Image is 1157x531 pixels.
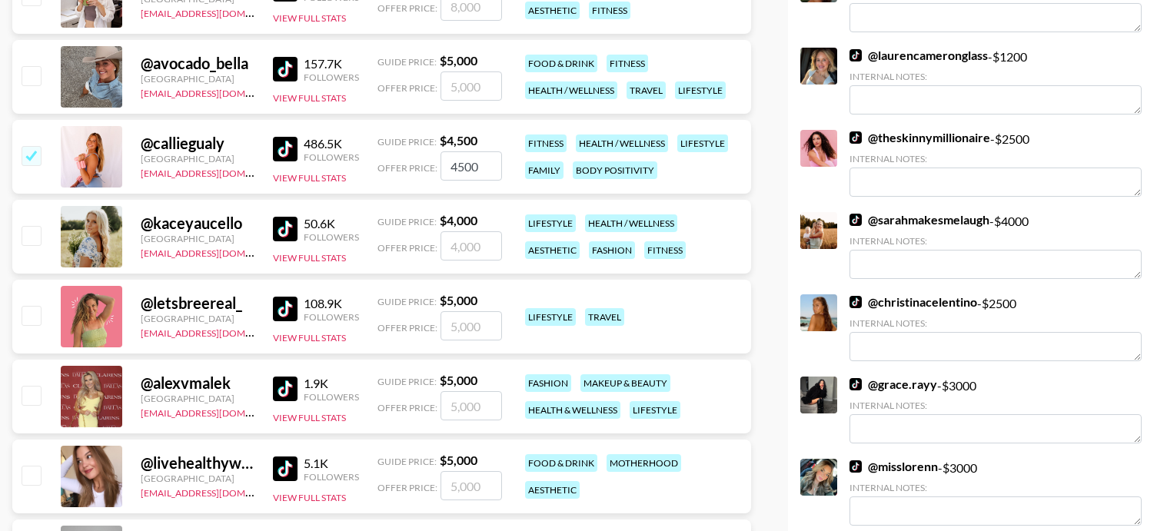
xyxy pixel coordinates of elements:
[141,453,254,473] div: @ livehealthywithlexi
[525,81,617,99] div: health / wellness
[273,137,298,161] img: TikTok
[304,71,359,83] div: Followers
[849,317,1142,329] div: Internal Notes:
[525,374,571,392] div: fashion
[141,54,254,73] div: @ avocado_bella
[849,214,862,226] img: TikTok
[580,374,670,392] div: makeup & beauty
[377,2,437,14] span: Offer Price:
[849,377,937,392] a: @grace.rayy
[849,212,1142,279] div: - $ 4000
[630,401,680,419] div: lifestyle
[441,71,502,101] input: 5,000
[141,134,254,153] div: @ calliegualy
[849,400,1142,411] div: Internal Notes:
[273,456,298,481] img: TikTok
[273,92,346,104] button: View Full Stats
[377,162,437,174] span: Offer Price:
[377,322,437,334] span: Offer Price:
[525,161,564,179] div: family
[849,48,988,63] a: @laurencameronglass
[377,56,437,68] span: Guide Price:
[525,214,576,232] div: lifestyle
[273,297,298,321] img: TikTok
[141,473,254,484] div: [GEOGRAPHIC_DATA]
[849,294,1142,361] div: - $ 2500
[273,332,346,343] button: View Full Stats
[849,130,990,145] a: @theskinnymillionaire
[849,235,1142,247] div: Internal Notes:
[141,164,295,179] a: [EMAIL_ADDRESS][DOMAIN_NAME]
[627,81,666,99] div: travel
[377,376,437,387] span: Guide Price:
[849,378,862,390] img: TikTok
[849,296,862,308] img: TikTok
[849,459,938,474] a: @misslorenn
[849,460,862,473] img: TikTok
[141,373,254,393] div: @ alexvmalek
[441,151,502,181] input: 4,500
[585,308,624,326] div: travel
[141,393,254,404] div: [GEOGRAPHIC_DATA]
[141,153,254,164] div: [GEOGRAPHIC_DATA]
[273,252,346,264] button: View Full Stats
[304,456,359,471] div: 5.1K
[377,482,437,493] span: Offer Price:
[525,454,597,472] div: food & drink
[440,293,477,307] strong: $ 5,000
[141,233,254,244] div: [GEOGRAPHIC_DATA]
[849,48,1142,114] div: - $ 1200
[677,134,728,152] div: lifestyle
[441,471,502,500] input: 5,000
[849,49,862,61] img: TikTok
[440,373,477,387] strong: $ 5,000
[441,311,502,340] input: 5,000
[304,311,359,323] div: Followers
[849,294,977,310] a: @christinacelentino
[675,81,726,99] div: lifestyle
[304,296,359,311] div: 108.9K
[141,214,254,233] div: @ kaceyaucello
[525,55,597,72] div: food & drink
[273,377,298,401] img: TikTok
[304,216,359,231] div: 50.6K
[377,216,437,227] span: Guide Price:
[273,217,298,241] img: TikTok
[304,136,359,151] div: 486.5K
[525,134,567,152] div: fitness
[141,73,254,85] div: [GEOGRAPHIC_DATA]
[273,172,346,184] button: View Full Stats
[141,85,295,99] a: [EMAIL_ADDRESS][DOMAIN_NAME]
[607,454,681,472] div: motherhood
[377,242,437,254] span: Offer Price:
[525,401,620,419] div: health & wellness
[589,2,630,19] div: fitness
[525,481,580,499] div: aesthetic
[304,231,359,243] div: Followers
[141,484,295,499] a: [EMAIL_ADDRESS][DOMAIN_NAME]
[377,296,437,307] span: Guide Price:
[273,12,346,24] button: View Full Stats
[273,492,346,503] button: View Full Stats
[576,134,668,152] div: health / wellness
[141,294,254,313] div: @ letsbreereal_
[441,391,502,420] input: 5,000
[644,241,686,259] div: fitness
[440,453,477,467] strong: $ 5,000
[849,212,989,227] a: @sarahmakesmelaugh
[440,53,477,68] strong: $ 5,000
[607,55,648,72] div: fitness
[441,231,502,261] input: 4,000
[585,214,677,232] div: health / wellness
[141,324,295,339] a: [EMAIL_ADDRESS][DOMAIN_NAME]
[849,377,1142,443] div: - $ 3000
[141,404,295,419] a: [EMAIL_ADDRESS][DOMAIN_NAME]
[304,391,359,403] div: Followers
[849,71,1142,82] div: Internal Notes:
[849,153,1142,164] div: Internal Notes:
[525,241,580,259] div: aesthetic
[304,471,359,483] div: Followers
[304,56,359,71] div: 157.7K
[273,412,346,423] button: View Full Stats
[273,57,298,81] img: TikTok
